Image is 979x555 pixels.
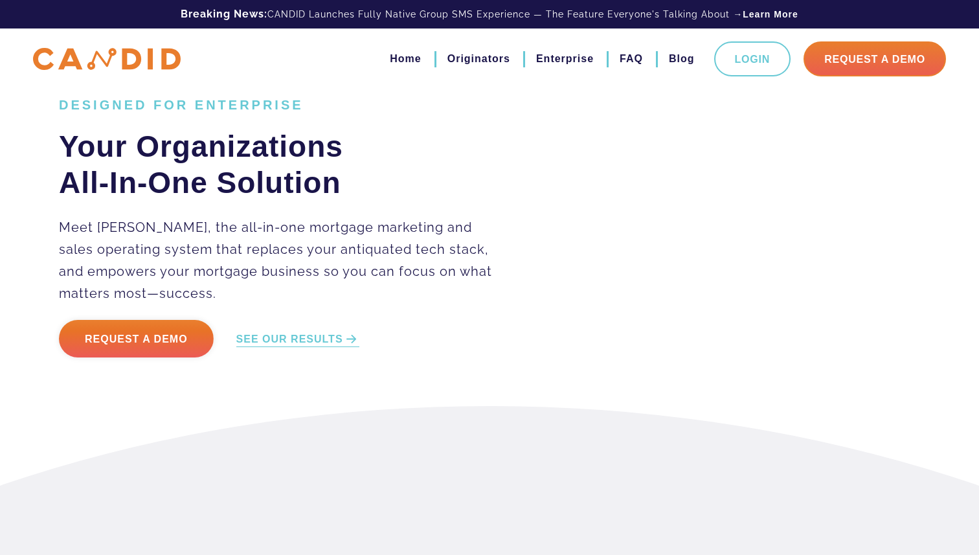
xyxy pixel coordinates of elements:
b: Breaking News: [181,8,267,20]
a: Originators [447,48,510,70]
a: FAQ [620,48,643,70]
a: Blog [669,48,695,70]
p: Meet [PERSON_NAME], the all-in-one mortgage marketing and sales operating system that replaces yo... [59,216,508,304]
h1: DESIGNED FOR ENTERPRISE [59,97,508,113]
a: Request A Demo [804,41,946,76]
a: Enterprise [536,48,594,70]
h2: Your Organizations All-In-One Solution [59,128,508,201]
a: SEE OUR RESULTS [236,332,359,347]
img: CANDID APP [33,48,181,71]
a: Learn More [743,8,798,21]
a: Home [390,48,421,70]
a: Request a Demo [59,320,214,357]
a: Login [714,41,791,76]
